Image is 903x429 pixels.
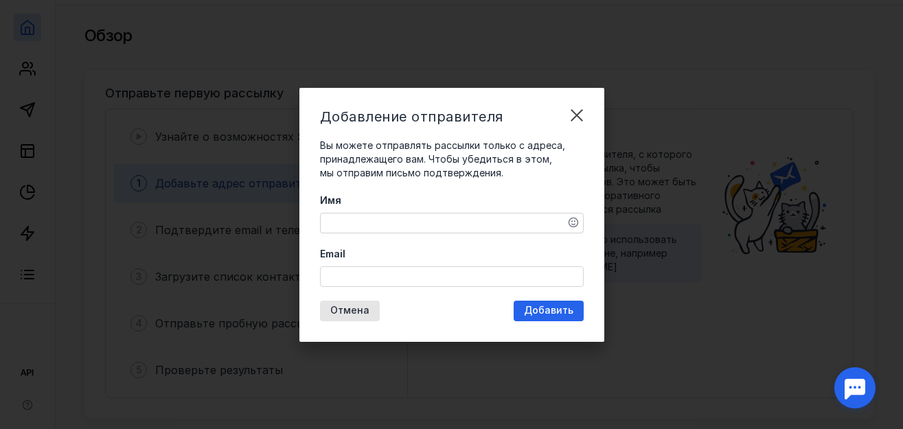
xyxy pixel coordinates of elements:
span: Добавить [524,305,573,316]
span: Вы можете отправлять рассылки только с адреса, принадлежащего вам. Чтобы убедиться в этом, мы отп... [320,139,565,178]
span: Отмена [330,305,369,316]
button: Отмена [320,301,380,321]
span: Email [320,247,345,261]
button: Добавить [514,301,584,321]
span: Добавление отправителя [320,108,503,125]
span: Имя [320,194,341,207]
